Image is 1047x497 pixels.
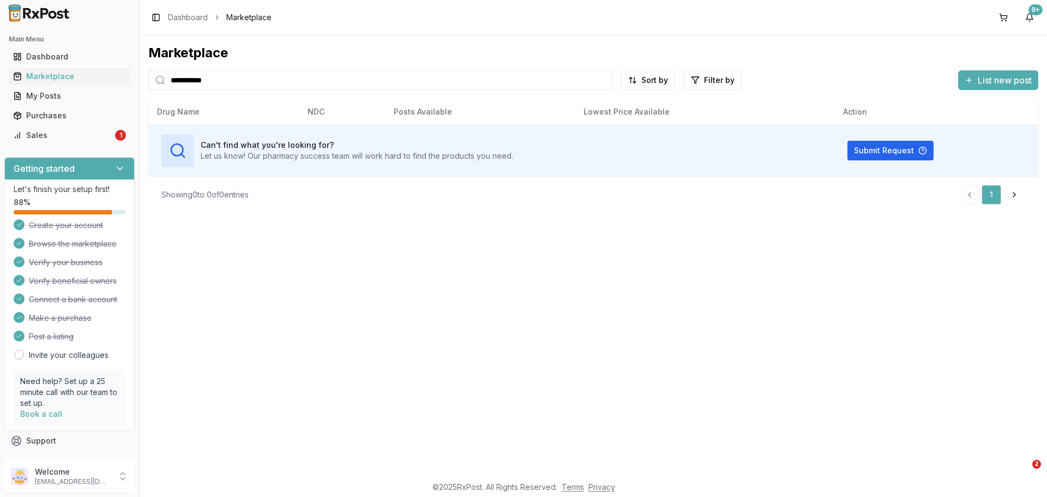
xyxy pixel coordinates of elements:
a: Dashboard [9,47,130,67]
nav: pagination [960,185,1025,205]
p: [EMAIL_ADDRESS][DOMAIN_NAME] [35,477,111,486]
div: Sales [13,130,113,141]
p: Let us know! Our pharmacy success team will work hard to find the products you need. [201,151,513,161]
span: Make a purchase [29,313,92,324]
span: Create your account [29,220,103,231]
span: Connect a bank account [29,294,117,305]
a: Terms [562,482,584,492]
a: Dashboard [168,12,208,23]
button: Filter by [684,70,742,90]
a: Privacy [588,482,615,492]
span: Verify beneficial owners [29,276,117,286]
img: RxPost Logo [4,4,74,22]
th: Posts Available [385,99,575,125]
th: Lowest Price Available [575,99,834,125]
a: Marketplace [9,67,130,86]
button: List new post [958,70,1038,90]
h3: Can't find what you're looking for? [201,140,513,151]
th: Drug Name [148,99,299,125]
button: Feedback [4,451,135,470]
div: Purchases [13,110,126,121]
span: Sort by [641,75,668,86]
th: NDC [299,99,385,125]
button: Sales1 [4,127,135,144]
span: 88 % [14,197,31,208]
button: Marketplace [4,68,135,85]
a: My Posts [9,86,130,106]
div: Marketplace [13,71,126,82]
p: Let's finish your setup first! [14,184,125,195]
span: Filter by [704,75,735,86]
span: 2 [1032,460,1041,469]
div: Showing 0 to 0 of 0 entries [161,189,249,200]
a: List new post [958,76,1038,87]
div: 9+ [1028,4,1043,15]
a: 1 [982,185,1001,205]
div: 1 [115,130,126,141]
div: Marketplace [148,44,1038,62]
iframe: Intercom live chat [1010,460,1036,486]
span: List new post [978,74,1032,87]
a: Purchases [9,106,130,125]
p: Welcome [35,466,111,477]
a: Go to next page [1003,185,1025,205]
th: Action [834,99,1038,125]
button: Purchases [4,107,135,124]
span: Marketplace [226,12,272,23]
span: Feedback [26,455,63,466]
a: Invite your colleagues [29,350,109,361]
h2: Main Menu [9,35,130,44]
button: Support [4,431,135,451]
h3: Getting started [14,162,75,175]
img: User avatar [11,468,28,485]
div: My Posts [13,91,126,101]
a: Book a call [20,409,62,418]
div: Dashboard [13,51,126,62]
button: Dashboard [4,48,135,65]
button: Sort by [621,70,675,90]
span: Verify your business [29,257,103,268]
button: My Posts [4,87,135,105]
p: Need help? Set up a 25 minute call with our team to set up. [20,376,119,409]
a: Sales1 [9,125,130,145]
button: Submit Request [847,141,934,160]
span: Post a listing [29,331,74,342]
nav: breadcrumb [168,12,272,23]
button: 9+ [1021,9,1038,26]
span: Browse the marketplace [29,238,117,249]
